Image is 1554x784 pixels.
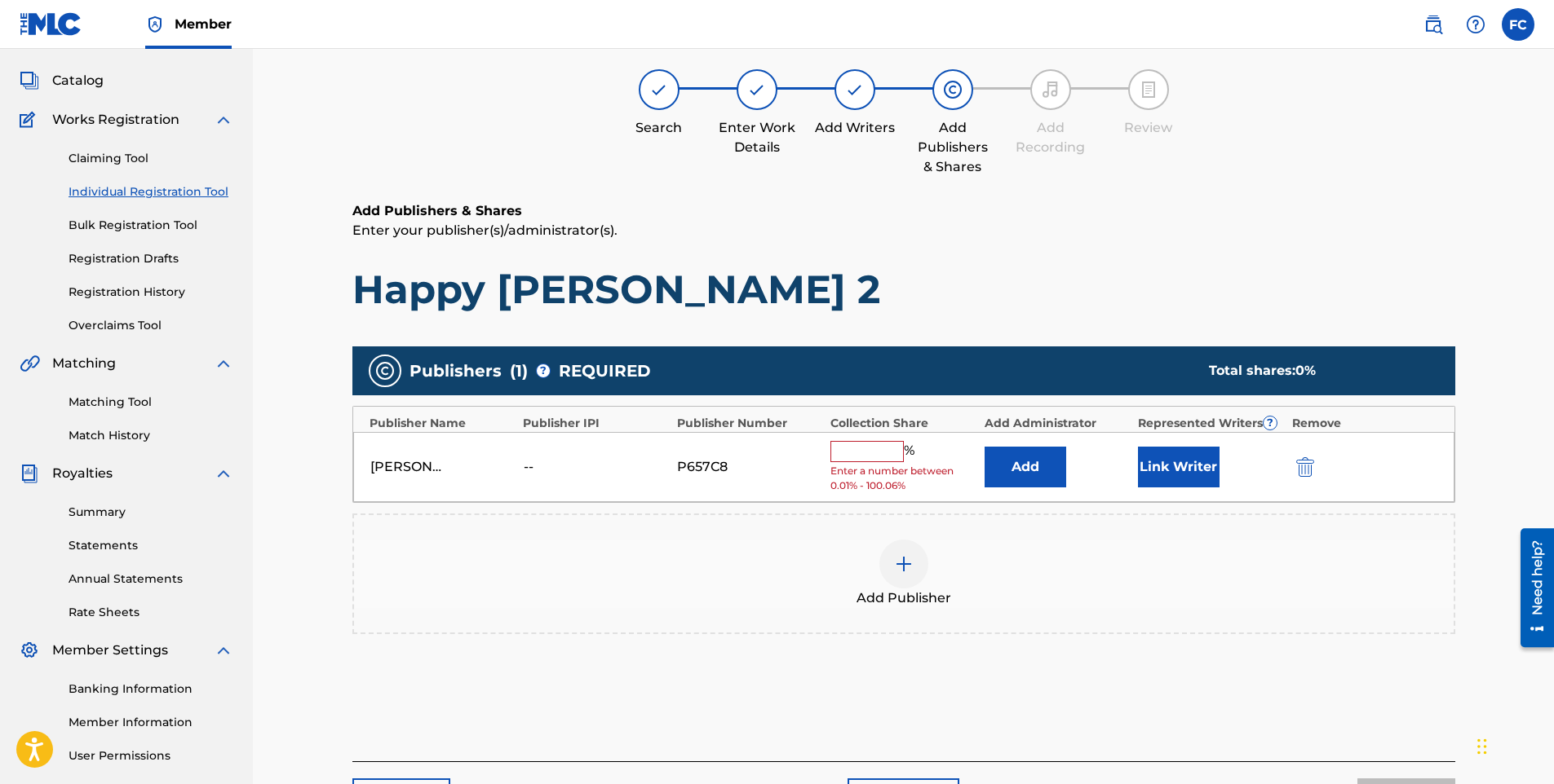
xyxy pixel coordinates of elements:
div: Enter Work Details [716,118,798,157]
a: SummarySummary [20,32,118,51]
img: Royalties [20,464,39,483]
div: Add Administrator [985,415,1131,432]
a: Banking Information [69,680,233,698]
a: Annual Statements [69,570,233,588]
div: Total shares: [1209,361,1423,381]
img: Matching [20,354,40,373]
span: % [904,441,919,462]
div: Add Writers [814,118,896,138]
a: Public Search [1417,8,1450,41]
button: Add [985,447,1066,487]
a: Individual Registration Tool [69,183,233,200]
a: CatalogCatalog [20,71,104,90]
div: User Menu [1502,8,1534,41]
div: Add Publishers & Shares [912,118,994,177]
img: step indicator icon for Add Writers [845,80,865,99]
a: Statements [69,537,233,554]
div: Help [1459,8,1492,41]
img: expand [214,464,233,483]
a: Summary [69,504,233,521]
span: Member Settings [52,641,168,660]
img: Catalog [20,71,39,90]
span: Add Publisher [857,588,951,608]
iframe: Resource Center [1508,522,1554,653]
div: Search [618,118,700,138]
img: step indicator icon for Search [649,80,669,99]
img: Top Rightsholder [145,15,165,34]
h1: Happy [PERSON_NAME] 2 [352,265,1455,314]
span: Catalog [52,71,104,90]
a: User Permissions [69,747,233,764]
button: Link Writer [1138,447,1220,487]
div: Review [1108,118,1189,138]
img: publishers [375,361,395,381]
a: Registration History [69,284,233,301]
a: Match History [69,427,233,444]
span: ? [1264,416,1277,429]
img: Member Settings [20,641,39,660]
span: Royalties [52,464,113,483]
span: Member [175,15,232,33]
img: 12a2ab48e56ec057fbd8.svg [1296,457,1314,477]
img: step indicator icon for Add Recording [1041,80,1060,99]
div: Add Recording [1010,118,1091,157]
a: Matching Tool [69,394,233,411]
span: 0 % [1295,363,1316,378]
img: expand [214,354,233,373]
span: REQUIRED [559,359,651,383]
img: step indicator icon for Review [1139,80,1158,99]
img: Works Registration [20,110,41,130]
div: Publisher IPI [523,415,669,432]
img: add [894,554,914,574]
img: help [1466,15,1485,34]
span: ? [537,364,550,377]
img: MLC Logo [20,12,82,36]
div: Collection Share [830,415,976,432]
p: Enter your publisher(s)/administrator(s). [352,221,1455,240]
img: step indicator icon for Add Publishers & Shares [943,80,963,99]
div: Drag [1477,722,1487,771]
img: expand [214,110,233,130]
img: search [1423,15,1443,34]
span: ( 1 ) [510,359,528,383]
a: Bulk Registration Tool [69,217,233,234]
a: Overclaims Tool [69,317,233,334]
div: Remove [1292,415,1438,432]
span: Works Registration [52,110,179,130]
span: Matching [52,354,116,373]
div: Publisher Name [370,415,516,432]
img: step indicator icon for Enter Work Details [747,80,767,99]
a: Registration Drafts [69,250,233,267]
h6: Add Publishers & Shares [352,201,1455,221]
a: Rate Sheets [69,604,233,621]
div: Publisher Number [677,415,823,432]
iframe: Chat Widget [1472,706,1554,784]
span: Enter a number between 0.01% - 100.06% [830,464,976,493]
img: expand [214,641,233,660]
div: Represented Writers [1138,415,1284,432]
a: Member Information [69,714,233,731]
a: Claiming Tool [69,150,233,167]
span: Publishers [410,359,502,383]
